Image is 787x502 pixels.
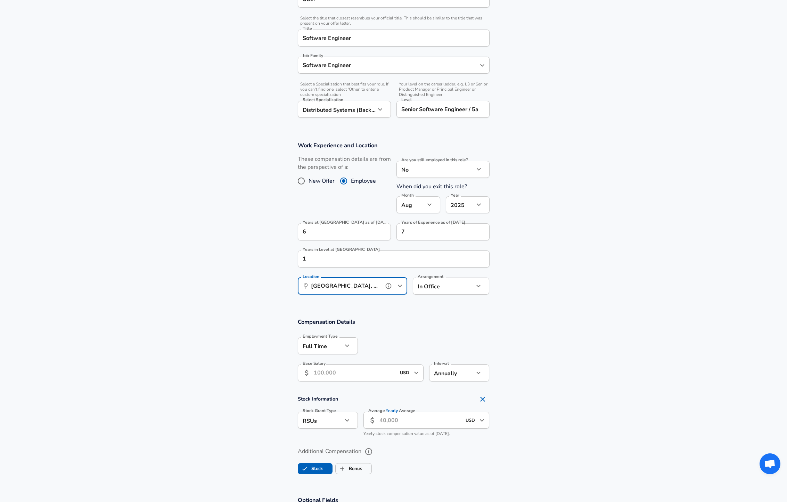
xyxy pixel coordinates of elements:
[395,281,405,291] button: Open
[303,98,343,102] label: Select Specialization
[303,220,387,224] label: Years at [GEOGRAPHIC_DATA] as of [DATE]
[413,278,464,295] div: In Office
[303,409,336,413] label: Stock Grant Type
[401,193,413,197] label: Month
[303,361,326,365] label: Base Salary
[298,250,474,268] input: 1
[396,82,490,97] span: Your level on the career ladder. e.g. L3 or Senior Product Manager or Principal Engineer or Disti...
[298,16,490,26] span: Select the title that closest resembles your official title. This should be similar to the title ...
[298,446,490,458] label: Additional Compensation
[298,141,490,149] h3: Work Experience and Location
[398,368,412,378] input: USD
[464,415,477,426] input: USD
[303,247,380,252] label: Years in Level at [GEOGRAPHIC_DATA]
[298,392,490,406] h4: Stock Information
[383,281,394,291] button: help
[303,54,323,58] label: Job Family
[303,334,338,338] label: Employment Type
[429,364,474,381] div: Annually
[298,462,311,475] span: Stock
[451,193,459,197] label: Year
[396,196,425,213] div: Aug
[477,60,487,70] button: Open
[401,158,468,162] label: Are you still employed in this role?
[396,161,474,178] div: No
[314,364,396,381] input: 100,000
[386,408,398,414] span: Yearly
[401,98,412,102] label: Level
[298,101,376,118] div: Distributed Systems (Back-End)
[476,392,490,406] button: Remove Section
[298,318,490,326] h3: Compensation Details
[298,82,391,97] span: Select a Specialization that best fits your role. If you can't find one, select 'Other' to enter ...
[411,368,421,378] button: Open
[298,412,343,429] div: RSUs
[335,463,372,474] button: BonusBonus
[301,60,476,71] input: Software Engineer
[368,409,415,413] label: Average Average
[351,177,376,185] span: Employee
[298,463,333,474] button: StockStock
[396,223,474,240] input: 7
[477,415,487,425] button: Open
[336,462,362,475] label: Bonus
[446,196,474,213] div: 2025
[301,33,486,43] input: Software Engineer
[400,104,486,115] input: L3
[303,26,312,31] label: Title
[363,431,450,436] span: Yearly stock compensation value as of [DATE].
[309,177,335,185] span: New Offer
[418,274,443,279] label: Arrangement
[303,274,319,279] label: Location
[298,337,343,354] div: Full Time
[760,453,780,474] div: Open chat
[396,183,467,190] label: When did you exit this role?
[401,220,466,224] label: Years of Experience as of [DATE]
[298,155,391,171] label: These compensation details are from the perspective of a:
[379,412,462,429] input: 40,000
[434,361,449,365] label: Interval
[336,462,349,475] span: Bonus
[298,462,323,475] label: Stock
[363,446,375,458] button: help
[298,223,376,240] input: 0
